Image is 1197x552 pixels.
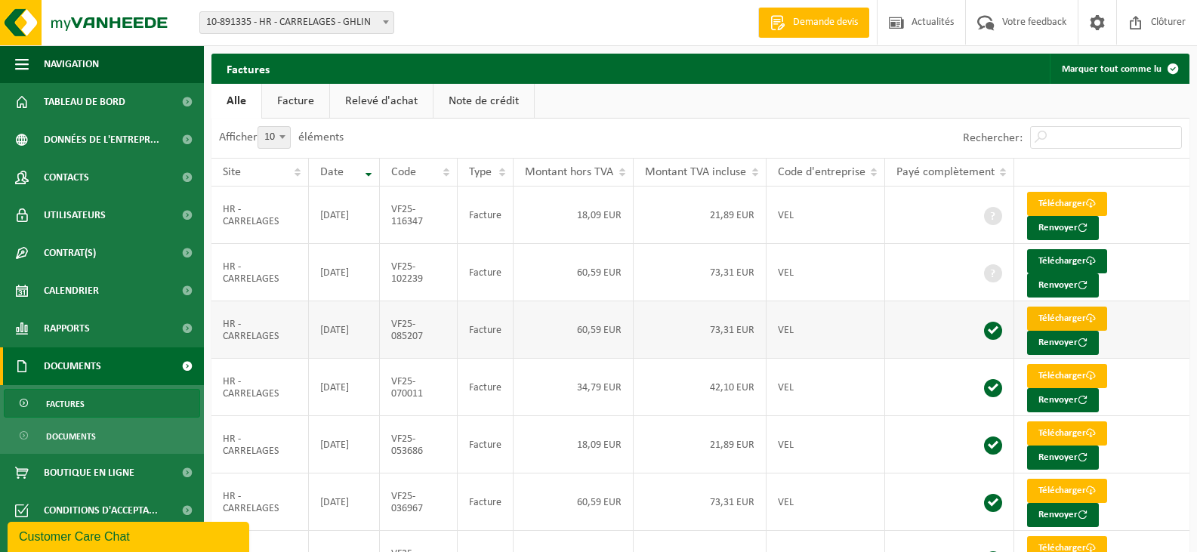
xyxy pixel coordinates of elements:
[258,127,290,148] span: 10
[309,301,380,359] td: [DATE]
[1027,479,1107,503] a: Télécharger
[309,244,380,301] td: [DATE]
[758,8,869,38] a: Demande devis
[211,84,261,119] a: Alle
[634,473,767,531] td: 73,31 EUR
[1027,273,1099,298] button: Renvoyer
[1027,503,1099,527] button: Renvoyer
[211,301,309,359] td: HR - CARRELAGES
[211,416,309,473] td: HR - CARRELAGES
[1027,307,1107,331] a: Télécharger
[380,187,458,244] td: VF25-116347
[767,187,885,244] td: VEL
[458,244,514,301] td: Facture
[44,45,99,83] span: Navigation
[458,301,514,359] td: Facture
[44,234,96,272] span: Contrat(s)
[211,244,309,301] td: HR - CARRELAGES
[223,166,241,178] span: Site
[767,301,885,359] td: VEL
[789,15,862,30] span: Demande devis
[634,244,767,301] td: 73,31 EUR
[634,187,767,244] td: 21,89 EUR
[458,187,514,244] td: Facture
[44,121,159,159] span: Données de l'entrepr...
[469,166,492,178] span: Type
[1027,192,1107,216] a: Télécharger
[309,416,380,473] td: [DATE]
[1027,446,1099,470] button: Renvoyer
[211,187,309,244] td: HR - CARRELAGES
[380,416,458,473] td: VF25-053686
[211,473,309,531] td: HR - CARRELAGES
[211,359,309,416] td: HR - CARRELAGES
[525,166,613,178] span: Montant hors TVA
[634,416,767,473] td: 21,89 EUR
[46,390,85,418] span: Factures
[767,359,885,416] td: VEL
[767,416,885,473] td: VEL
[514,187,634,244] td: 18,09 EUR
[309,473,380,531] td: [DATE]
[963,132,1023,144] label: Rechercher:
[44,347,101,385] span: Documents
[514,359,634,416] td: 34,79 EUR
[645,166,746,178] span: Montant TVA incluse
[896,166,995,178] span: Payé complètement
[514,244,634,301] td: 60,59 EUR
[199,11,394,34] span: 10-891335 - HR - CARRELAGES - GHLIN
[211,54,285,83] h2: Factures
[514,416,634,473] td: 18,09 EUR
[258,126,291,149] span: 10
[778,166,865,178] span: Code d'entreprise
[4,389,200,418] a: Factures
[8,519,252,552] iframe: chat widget
[44,196,106,234] span: Utilisateurs
[44,83,125,121] span: Tableau de bord
[634,359,767,416] td: 42,10 EUR
[44,272,99,310] span: Calendrier
[320,166,344,178] span: Date
[514,473,634,531] td: 60,59 EUR
[514,301,634,359] td: 60,59 EUR
[46,422,96,451] span: Documents
[1027,331,1099,355] button: Renvoyer
[4,421,200,450] a: Documents
[380,301,458,359] td: VF25-085207
[458,473,514,531] td: Facture
[433,84,534,119] a: Note de crédit
[1027,216,1099,240] button: Renvoyer
[380,473,458,531] td: VF25-036967
[380,244,458,301] td: VF25-102239
[634,301,767,359] td: 73,31 EUR
[767,244,885,301] td: VEL
[767,473,885,531] td: VEL
[309,187,380,244] td: [DATE]
[44,310,90,347] span: Rapports
[458,416,514,473] td: Facture
[262,84,329,119] a: Facture
[44,492,158,529] span: Conditions d'accepta...
[458,359,514,416] td: Facture
[44,454,134,492] span: Boutique en ligne
[380,359,458,416] td: VF25-070011
[330,84,433,119] a: Relevé d'achat
[1050,54,1188,84] button: Marquer tout comme lu
[391,166,416,178] span: Code
[309,359,380,416] td: [DATE]
[1027,421,1107,446] a: Télécharger
[200,12,393,33] span: 10-891335 - HR - CARRELAGES - GHLIN
[1027,249,1107,273] a: Télécharger
[1027,388,1099,412] button: Renvoyer
[219,131,344,143] label: Afficher éléments
[1027,364,1107,388] a: Télécharger
[44,159,89,196] span: Contacts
